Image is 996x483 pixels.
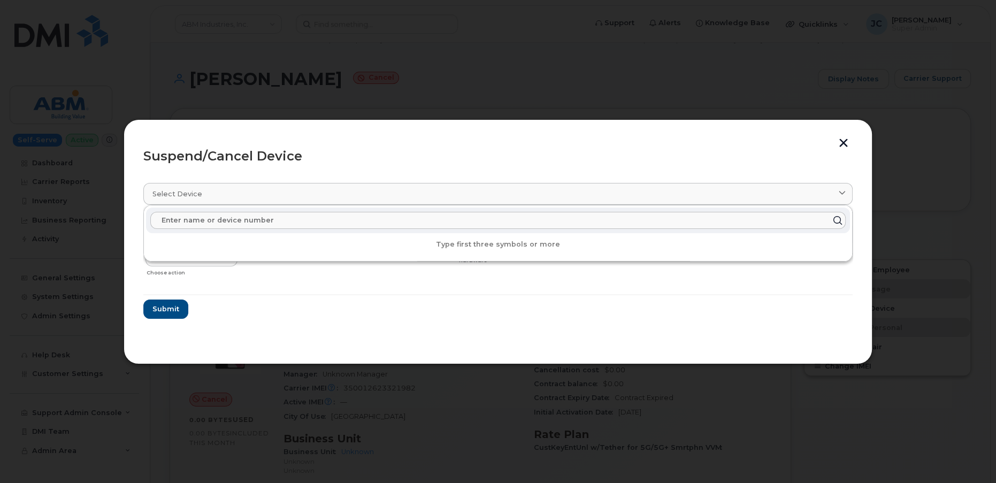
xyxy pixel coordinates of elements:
[143,183,853,205] a: Select device
[150,212,846,229] input: Enter name or device number
[146,240,850,249] p: Type first three symbols or more
[143,150,853,163] div: Suspend/Cancel Device
[147,264,237,277] div: Choose action
[152,304,179,314] span: Submit
[152,189,202,199] span: Select device
[143,300,188,319] button: Submit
